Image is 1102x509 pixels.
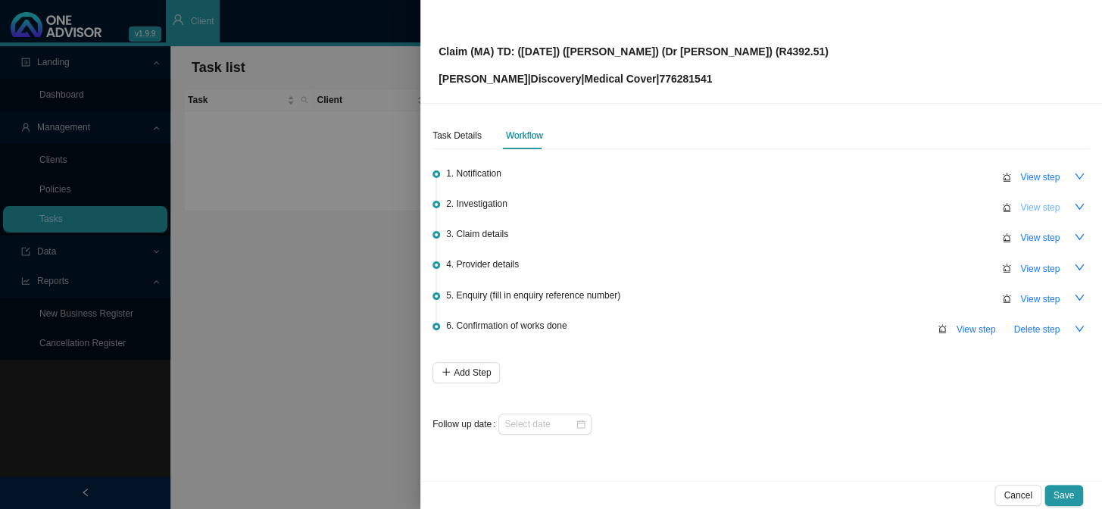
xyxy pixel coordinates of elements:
[439,43,829,60] p: Claim (MA) TD: ([DATE]) ([PERSON_NAME]) (Dr [PERSON_NAME]) (R4392.51)
[1011,197,1069,218] button: View step
[1074,323,1085,334] span: down
[1020,292,1060,307] span: View step
[432,414,498,435] label: Follow up date
[1020,200,1060,215] span: View step
[1074,292,1085,303] span: down
[1002,173,1011,182] span: alert
[994,485,1041,506] button: Cancel
[446,196,507,211] span: 2. Investigation
[446,318,567,333] span: 6. Confirmation of works done
[1002,203,1011,212] span: alert
[1020,230,1060,245] span: View step
[1074,262,1085,273] span: down
[446,166,501,181] span: 1. Notification
[1011,289,1069,310] button: View step
[1011,258,1069,279] button: View step
[442,367,451,376] span: plus
[584,73,656,85] span: Medical Cover
[1004,319,1069,340] button: Delete step
[504,417,575,432] input: Select date
[1013,322,1060,337] span: Delete step
[1020,170,1060,185] span: View step
[432,128,482,143] div: Task Details
[530,73,581,85] span: Discovery
[938,324,947,333] span: alert
[1044,485,1083,506] button: Save
[1074,171,1085,182] span: down
[956,322,995,337] span: View step
[1004,488,1032,503] span: Cancel
[1002,294,1011,303] span: alert
[1074,232,1085,242] span: down
[446,288,620,303] span: 5. Enquiry (fill in enquiry reference number)
[432,362,500,383] button: Add Step
[1054,488,1074,503] span: Save
[1002,233,1011,242] span: alert
[1011,227,1069,248] button: View step
[454,365,491,380] span: Add Step
[446,226,508,242] span: 3. Claim details
[1011,167,1069,188] button: View step
[506,128,543,143] div: Workflow
[1020,261,1060,276] span: View step
[446,257,519,272] span: 4. Provider details
[1074,201,1085,212] span: down
[439,70,829,87] p: [PERSON_NAME] | | | 776281541
[947,319,1004,340] button: View step
[1002,264,1011,273] span: alert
